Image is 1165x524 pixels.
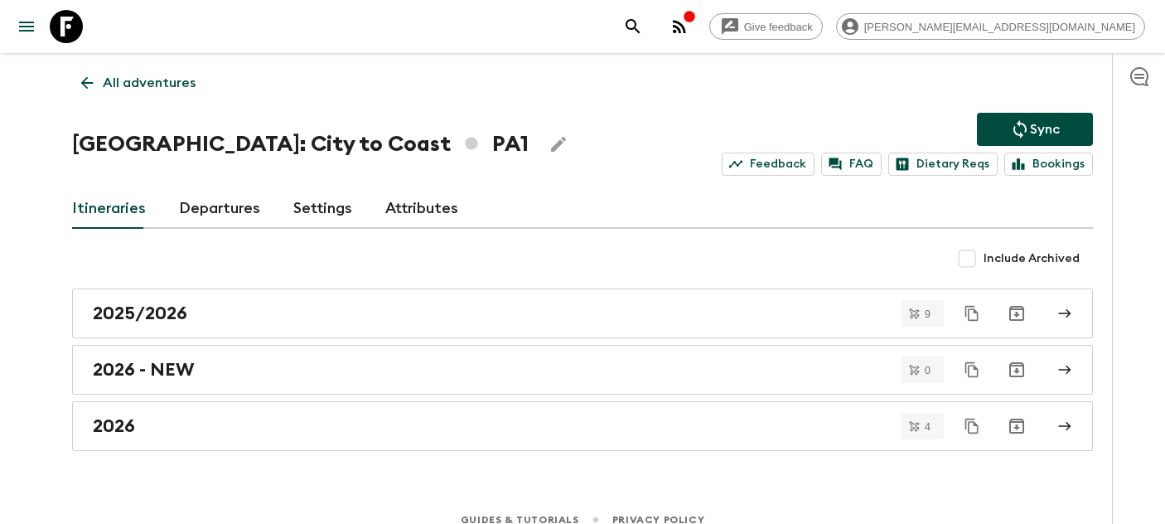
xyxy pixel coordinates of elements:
a: Departures [179,189,260,229]
h2: 2025/2026 [93,303,187,324]
a: All adventures [72,66,205,99]
p: Sync [1030,119,1060,139]
span: Include Archived [984,250,1080,267]
a: 2026 - NEW [72,345,1093,395]
button: Edit Adventure Title [542,128,575,161]
span: 9 [915,308,940,319]
a: Feedback [722,153,815,176]
button: menu [10,10,43,43]
button: Duplicate [957,355,987,385]
a: FAQ [821,153,882,176]
a: Dietary Reqs [888,153,998,176]
a: Itineraries [72,189,146,229]
h2: 2026 - NEW [93,359,194,381]
button: search adventures [616,10,650,43]
a: Settings [293,189,352,229]
button: Archive [1000,297,1033,330]
a: 2025/2026 [72,289,1093,338]
span: 4 [915,421,940,432]
h2: 2026 [93,415,135,437]
button: Sync adventure departures to the booking engine [977,113,1093,146]
a: Bookings [1004,153,1093,176]
button: Duplicate [957,411,987,441]
a: Give feedback [709,13,823,40]
span: 0 [915,365,940,376]
button: Duplicate [957,298,987,328]
p: All adventures [103,73,196,93]
span: Give feedback [735,21,822,33]
h1: [GEOGRAPHIC_DATA]: City to Coast PA1 [72,128,529,161]
a: Attributes [385,189,458,229]
a: 2026 [72,401,1093,451]
span: [PERSON_NAME][EMAIL_ADDRESS][DOMAIN_NAME] [855,21,1144,33]
button: Archive [1000,410,1033,443]
div: [PERSON_NAME][EMAIL_ADDRESS][DOMAIN_NAME] [836,13,1145,40]
button: Archive [1000,353,1033,386]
